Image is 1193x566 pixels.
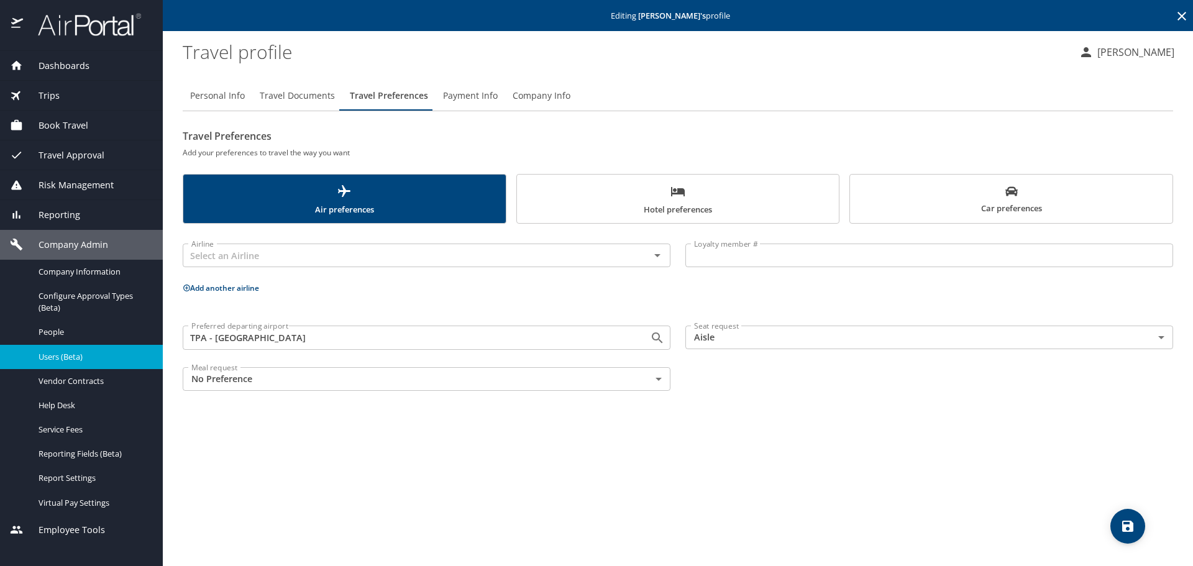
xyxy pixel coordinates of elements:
[167,12,1189,20] p: Editing profile
[23,89,60,103] span: Trips
[39,351,148,363] span: Users (Beta)
[649,247,666,264] button: Open
[186,247,630,263] input: Select an Airline
[1094,45,1174,60] p: [PERSON_NAME]
[649,329,666,347] button: Open
[183,174,1173,224] div: scrollable force tabs example
[39,497,148,509] span: Virtual Pay Settings
[443,88,498,104] span: Payment Info
[513,88,570,104] span: Company Info
[183,126,1173,146] h2: Travel Preferences
[39,448,148,460] span: Reporting Fields (Beta)
[11,12,24,37] img: icon-airportal.png
[685,326,1173,349] div: Aisle
[638,10,706,21] strong: [PERSON_NAME] 's
[39,266,148,278] span: Company Information
[183,32,1069,71] h1: Travel profile
[39,375,148,387] span: Vendor Contracts
[23,59,89,73] span: Dashboards
[23,523,105,537] span: Employee Tools
[39,472,148,484] span: Report Settings
[23,208,80,222] span: Reporting
[1110,509,1145,544] button: save
[39,326,148,338] span: People
[183,146,1173,159] h6: Add your preferences to travel the way you want
[186,329,630,345] input: Search for and select an airport
[1074,41,1179,63] button: [PERSON_NAME]
[23,238,108,252] span: Company Admin
[23,148,104,162] span: Travel Approval
[350,88,428,104] span: Travel Preferences
[23,178,114,192] span: Risk Management
[260,88,335,104] span: Travel Documents
[191,184,498,217] span: Air preferences
[24,12,141,37] img: airportal-logo.png
[190,88,245,104] span: Personal Info
[183,367,670,391] div: No Preference
[39,399,148,411] span: Help Desk
[23,119,88,132] span: Book Travel
[39,290,148,314] span: Configure Approval Types (Beta)
[183,81,1173,111] div: Profile
[39,424,148,436] span: Service Fees
[857,185,1165,216] span: Car preferences
[183,283,259,293] button: Add another airline
[524,184,832,217] span: Hotel preferences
